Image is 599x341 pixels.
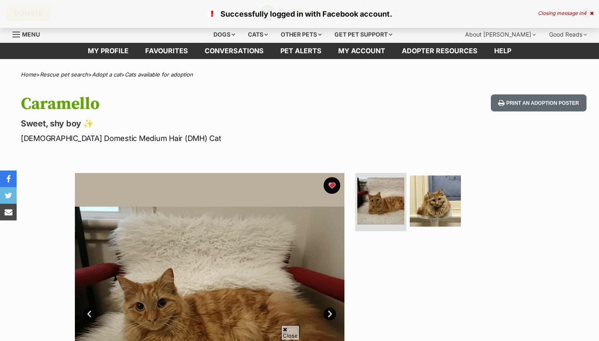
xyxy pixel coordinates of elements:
[92,71,121,78] a: Adopt a cat
[324,308,336,320] a: Next
[329,26,398,43] div: Get pet support
[459,26,542,43] div: About [PERSON_NAME]
[208,26,241,43] div: Dogs
[21,71,36,78] a: Home
[324,177,340,194] button: favourite
[22,31,40,38] span: Menu
[196,43,272,59] a: conversations
[394,43,486,59] a: Adopter resources
[79,43,137,59] a: My profile
[242,26,274,43] div: Cats
[137,43,196,59] a: Favourites
[21,133,365,144] p: [DEMOGRAPHIC_DATA] Domestic Medium Hair (DMH) Cat
[583,10,587,16] span: 4
[8,8,591,20] p: Successfully logged in with Facebook account.
[543,26,593,43] div: Good Reads
[491,94,587,111] button: Print an adoption poster
[272,43,330,59] a: Pet alerts
[21,94,365,114] h1: Caramello
[357,178,404,225] img: Photo of Caramello
[410,175,461,227] img: Photo of Caramello
[486,43,520,59] a: Help
[21,118,365,129] p: Sweet, shy boy ✨
[12,26,46,41] a: Menu
[275,26,327,43] div: Other pets
[125,71,193,78] a: Cats available for adoption
[40,71,88,78] a: Rescue pet search
[83,308,96,320] a: Prev
[330,43,394,59] a: My account
[281,325,299,340] span: Close
[538,10,594,16] div: Closing message in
